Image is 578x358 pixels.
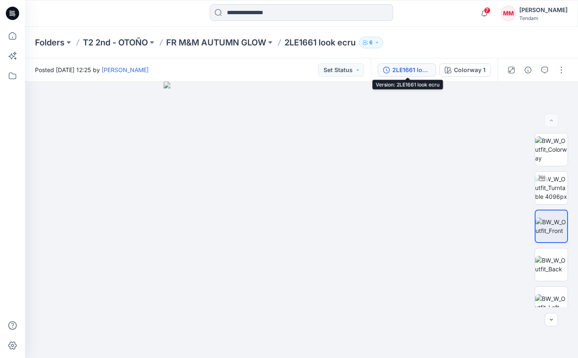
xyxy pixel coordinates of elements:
div: MM [501,6,516,21]
p: 6 [369,38,373,47]
a: T2 2nd - OTOÑO [83,37,148,48]
a: [PERSON_NAME] [102,66,149,73]
div: [PERSON_NAME] [519,5,568,15]
img: eyJhbGciOiJIUzI1NiIsImtpZCI6IjAiLCJzbHQiOiJzZXMiLCJ0eXAiOiJKV1QifQ.eyJkYXRhIjp7InR5cGUiOiJzdG9yYW... [164,82,440,358]
img: BW_W_Outfit_Turntable 4096px [535,175,568,201]
a: Folders [35,37,65,48]
span: Posted [DATE] 12:25 by [35,65,149,74]
img: BW_W_Outfit_Left [535,294,568,312]
div: Colorway 1 [454,65,486,75]
img: BW_W_Outfit_Front [536,218,567,235]
button: Details [521,63,535,77]
img: BW_W_Outfit_Back [535,256,568,273]
div: Tendam [519,15,568,21]
div: 2LE1661 look ecru [392,65,431,75]
p: 2LE1661 look ecru [284,37,356,48]
button: 2LE1661 look ecru [378,63,436,77]
a: FR M&M AUTUMN GLOW [166,37,266,48]
img: BW_W_Outfit_Colorway [535,136,568,163]
span: 7 [484,7,491,14]
button: Colorway 1 [439,63,491,77]
button: 6 [359,37,383,48]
